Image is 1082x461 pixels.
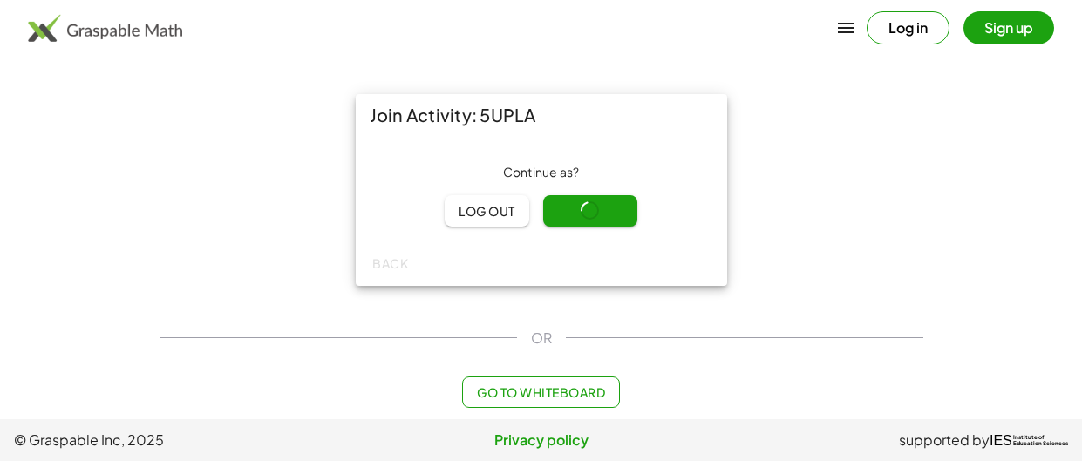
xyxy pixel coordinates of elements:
[365,430,717,451] a: Privacy policy
[356,94,727,136] div: Join Activity: 5UPLA
[477,384,605,400] span: Go to Whiteboard
[963,11,1054,44] button: Sign up
[462,376,620,408] button: Go to Whiteboard
[370,164,713,181] div: Continue as ?
[1013,435,1068,447] span: Institute of Education Sciences
[531,328,552,349] span: OR
[990,432,1012,449] span: IES
[445,195,529,227] button: Log out
[867,11,949,44] button: Log in
[899,430,990,451] span: supported by
[459,203,515,219] span: Log out
[14,430,365,451] span: © Graspable Inc, 2025
[990,430,1068,451] a: IESInstitute ofEducation Sciences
